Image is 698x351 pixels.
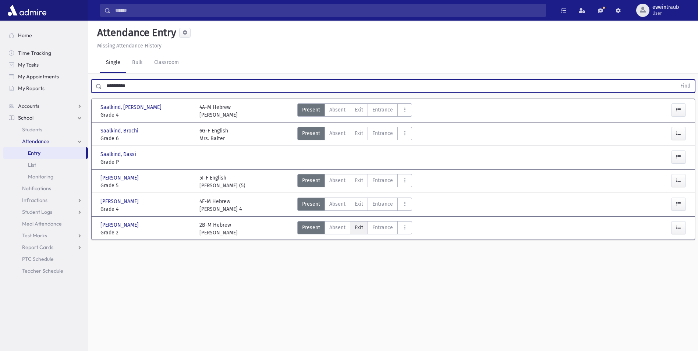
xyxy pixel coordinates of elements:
div: AttTypes [297,174,412,189]
h5: Attendance Entry [94,26,176,39]
a: PTC Schedule [3,253,88,265]
span: Grade 2 [100,229,192,237]
span: PTC Schedule [22,256,54,262]
a: Bulk [126,53,148,73]
span: Monitoring [28,173,53,180]
a: Students [3,124,88,135]
a: Missing Attendance History [94,43,162,49]
u: Missing Attendance History [97,43,162,49]
span: Time Tracking [18,50,51,56]
a: Attendance [3,135,88,147]
span: Exit [355,106,363,114]
span: Absent [329,200,346,208]
span: Entrance [372,177,393,184]
a: Infractions [3,194,88,206]
a: Notifications [3,182,88,194]
a: Entry [3,147,86,159]
a: Test Marks [3,230,88,241]
span: My Appointments [18,73,59,80]
span: Absent [329,106,346,114]
span: My Tasks [18,61,39,68]
div: AttTypes [297,221,412,237]
div: 2B-M Hebrew [PERSON_NAME] [199,221,238,237]
a: Teacher Schedule [3,265,88,277]
a: Student Logs [3,206,88,218]
span: Report Cards [22,244,53,251]
span: Saalkind, Dassi [100,150,138,158]
span: Entrance [372,200,393,208]
span: Home [18,32,32,39]
button: Find [676,80,695,92]
a: Report Cards [3,241,88,253]
span: Test Marks [22,232,47,239]
div: 6G-F English Mrs. Balter [199,127,228,142]
a: My Reports [3,82,88,94]
span: My Reports [18,85,45,92]
span: Absent [329,224,346,231]
input: Search [111,4,546,17]
span: Grade 4 [100,111,192,119]
span: Grade 5 [100,182,192,189]
span: Saalkind, [PERSON_NAME] [100,103,163,111]
span: Meal Attendance [22,220,62,227]
div: 4E-M Hebrew [PERSON_NAME] 4 [199,198,242,213]
div: 4A-M Hebrew [PERSON_NAME] [199,103,238,119]
span: Entrance [372,106,393,114]
a: Home [3,29,88,41]
span: [PERSON_NAME] [100,198,140,205]
a: My Appointments [3,71,88,82]
span: Present [302,177,320,184]
span: eweintraub [652,4,679,10]
span: Grade 4 [100,205,192,213]
a: Time Tracking [3,47,88,59]
a: School [3,112,88,124]
span: Saalkind, Brochi [100,127,140,135]
span: Entrance [372,224,393,231]
div: AttTypes [297,127,412,142]
span: Exit [355,200,363,208]
span: Exit [355,130,363,137]
span: Accounts [18,103,39,109]
span: Present [302,130,320,137]
span: Absent [329,130,346,137]
span: List [28,162,36,168]
img: AdmirePro [6,3,48,18]
a: List [3,159,88,171]
span: Exit [355,224,363,231]
span: Attendance [22,138,49,145]
span: Teacher Schedule [22,267,63,274]
span: User [652,10,679,16]
span: [PERSON_NAME] [100,221,140,229]
a: Accounts [3,100,88,112]
span: School [18,114,33,121]
span: Exit [355,177,363,184]
div: 5I-F English [PERSON_NAME] (5) [199,174,245,189]
span: Notifications [22,185,51,192]
span: Absent [329,177,346,184]
span: Students [22,126,42,133]
div: AttTypes [297,103,412,119]
a: Monitoring [3,171,88,182]
span: Entry [28,150,40,156]
span: Entrance [372,130,393,137]
span: Present [302,200,320,208]
span: [PERSON_NAME] [100,174,140,182]
span: Grade P [100,158,192,166]
span: Infractions [22,197,47,203]
span: Present [302,224,320,231]
span: Grade 6 [100,135,192,142]
a: Classroom [148,53,185,73]
a: My Tasks [3,59,88,71]
div: AttTypes [297,198,412,213]
span: Present [302,106,320,114]
span: Student Logs [22,209,52,215]
a: Single [100,53,126,73]
a: Meal Attendance [3,218,88,230]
